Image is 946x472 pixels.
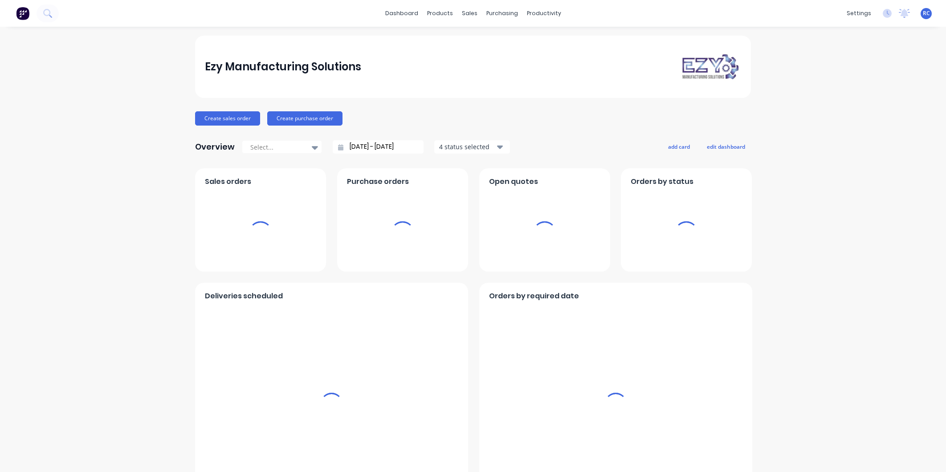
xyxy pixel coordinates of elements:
div: sales [457,7,482,20]
button: Create purchase order [267,111,343,126]
div: Ezy Manufacturing Solutions [205,58,361,76]
span: Orders by status [631,176,693,187]
button: Create sales order [195,111,260,126]
button: add card [662,141,696,152]
span: RC [923,9,930,17]
div: products [423,7,457,20]
img: Ezy Manufacturing Solutions [679,52,741,81]
div: 4 status selected [439,142,495,151]
span: Orders by required date [489,291,579,301]
span: Open quotes [489,176,538,187]
a: dashboard [381,7,423,20]
span: Purchase orders [347,176,409,187]
div: settings [842,7,876,20]
button: 4 status selected [434,140,510,154]
button: edit dashboard [701,141,751,152]
div: Overview [195,138,235,156]
div: productivity [522,7,566,20]
img: Factory [16,7,29,20]
span: Sales orders [205,176,251,187]
span: Deliveries scheduled [205,291,283,301]
div: purchasing [482,7,522,20]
